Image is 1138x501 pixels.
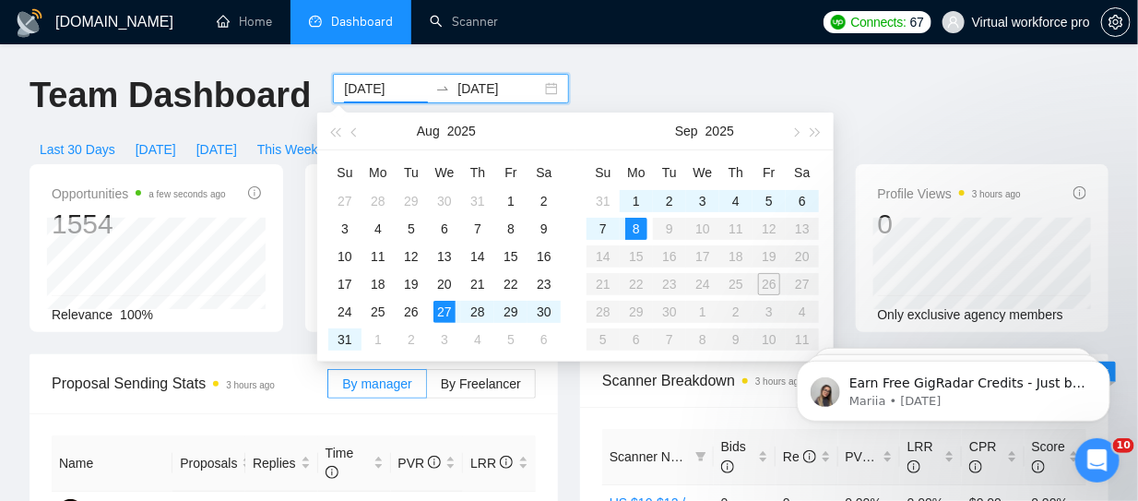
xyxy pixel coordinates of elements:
div: 3 [433,328,456,351]
th: Su [587,158,620,187]
div: 13 [433,245,456,268]
span: filter [695,451,706,462]
div: 27 [433,301,456,323]
th: We [686,158,719,187]
time: 3 hours ago [755,376,804,387]
span: Dashboard [331,14,393,30]
span: Opportunities [52,183,226,205]
span: info-circle [803,450,816,463]
td: 2025-08-25 [362,298,395,326]
div: 28 [467,301,489,323]
div: 7 [467,218,489,240]
span: info-circle [326,466,338,479]
td: 2025-08-23 [528,270,561,298]
div: 0 [878,207,1022,242]
span: LRR [907,439,933,474]
span: Last 30 Days [40,139,115,160]
span: info-circle [875,450,888,463]
span: dashboard [309,15,322,28]
td: 2025-09-05 [753,187,786,215]
td: 2025-08-16 [528,243,561,270]
div: 8 [625,218,647,240]
button: 2025 [705,113,734,149]
div: 3 [692,190,714,212]
td: 2025-08-24 [328,298,362,326]
td: 2025-08-31 [328,326,362,353]
button: This Week [247,135,328,164]
span: 67 [910,12,924,32]
span: Replies [253,453,297,473]
span: filter [692,443,710,471]
td: 2025-09-06 [786,187,819,215]
td: 2025-08-17 [328,270,362,298]
div: 15 [500,245,522,268]
div: 17 [334,273,356,295]
div: 22 [500,273,522,295]
span: [DATE] [196,139,237,160]
span: to [435,81,450,96]
td: 2025-08-31 [587,187,620,215]
span: info-circle [500,456,513,469]
div: 6 [533,328,555,351]
td: 2025-09-04 [719,187,753,215]
img: logo [15,8,44,38]
td: 2025-08-07 [461,215,494,243]
span: CPR [969,439,997,474]
td: 2025-09-02 [395,326,428,353]
td: 2025-08-10 [328,243,362,270]
td: 2025-09-05 [494,326,528,353]
div: 21 [467,273,489,295]
div: 30 [433,190,456,212]
img: upwork-logo.png [831,15,846,30]
td: 2025-08-03 [328,215,362,243]
th: Fr [753,158,786,187]
td: 2025-08-13 [428,243,461,270]
span: info-circle [907,460,920,473]
td: 2025-09-06 [528,326,561,353]
div: 2 [400,328,422,351]
td: 2025-08-05 [395,215,428,243]
span: info-circle [1073,186,1086,199]
td: 2025-09-04 [461,326,494,353]
span: info-circle [721,460,734,473]
th: Th [719,158,753,187]
td: 2025-08-11 [362,243,395,270]
span: PVR [846,449,889,464]
th: Su [328,158,362,187]
td: 2025-09-03 [428,326,461,353]
td: 2025-08-22 [494,270,528,298]
div: 29 [400,190,422,212]
span: Time [326,446,354,481]
span: Scanner Name [610,449,695,464]
span: Re [783,449,816,464]
th: Th [461,158,494,187]
div: 1 [625,190,647,212]
span: This Week [257,139,318,160]
td: 2025-07-30 [428,187,461,215]
th: Sa [786,158,819,187]
div: 12 [400,245,422,268]
span: 100% [120,307,153,322]
th: Mo [620,158,653,187]
div: 29 [500,301,522,323]
p: Message from Mariia, sent 6w ago [80,71,318,88]
td: 2025-08-28 [461,298,494,326]
div: 1 [367,328,389,351]
td: 2025-08-14 [461,243,494,270]
td: 2025-08-18 [362,270,395,298]
time: 3 hours ago [972,189,1021,199]
td: 2025-09-01 [362,326,395,353]
a: searchScanner [430,14,498,30]
button: setting [1101,7,1131,37]
th: Proposals [172,435,245,492]
div: 6 [791,190,813,212]
th: Tu [395,158,428,187]
span: By manager [342,376,411,391]
div: 8 [500,218,522,240]
span: info-circle [428,456,441,469]
td: 2025-08-27 [428,298,461,326]
td: 2025-08-09 [528,215,561,243]
div: 4 [467,328,489,351]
